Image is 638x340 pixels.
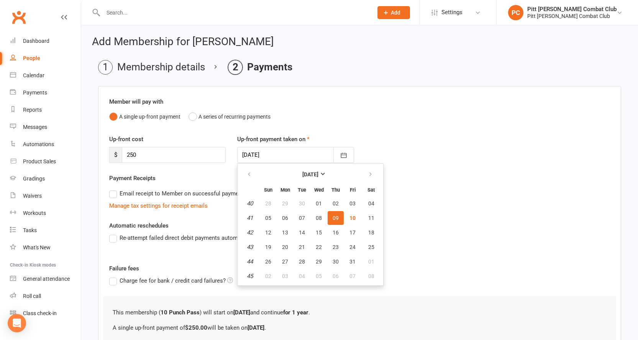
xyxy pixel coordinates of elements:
div: Reports [23,107,42,113]
a: General attendance kiosk mode [10,270,81,288]
h2: Add Membership for [PERSON_NAME] [92,36,627,48]
b: for 1 year [283,309,308,316]
div: Gradings [23,176,45,182]
input: Search... [101,7,367,18]
button: 05 [311,269,327,283]
div: What's New [23,244,51,251]
button: 28 [294,255,310,268]
div: Automations [23,141,54,147]
span: 02 [333,200,339,207]
button: 31 [344,255,361,268]
p: This membership ( ) will start on and continue . [113,308,607,317]
label: Re-attempt failed direct debit payments automatically? [109,233,259,242]
a: Automations [10,136,81,153]
a: Class kiosk mode [10,305,81,322]
span: 05 [316,273,322,279]
span: Add [391,10,400,16]
span: 11 [368,215,374,221]
button: 07 [344,269,361,283]
a: Manage tax settings for receipt emails [109,202,208,209]
div: Workouts [23,210,46,216]
button: 21 [294,240,310,254]
button: 27 [277,255,293,268]
span: 10 [349,215,356,221]
button: 08 [311,211,327,225]
b: 10 Punch Pass [161,309,200,316]
button: 06 [277,211,293,225]
button: 20 [277,240,293,254]
button: 24 [344,240,361,254]
span: $ [109,147,122,163]
span: 18 [368,229,374,236]
span: Settings [441,4,463,21]
div: Open Intercom Messenger [8,314,26,332]
span: 06 [333,273,339,279]
button: 11 [361,211,381,225]
strong: [DATE] [302,171,318,177]
button: Add [377,6,410,19]
button: 01 [361,255,381,268]
span: 08 [368,273,374,279]
span: 01 [368,259,374,265]
button: 07 [294,211,310,225]
small: Friday [350,187,356,193]
button: 05 [260,211,276,225]
div: Messages [23,124,47,130]
span: 16 [333,229,339,236]
a: Tasks [10,222,81,239]
em: 41 [247,215,253,221]
a: Reports [10,101,81,119]
div: PC [508,5,523,20]
button: 18 [361,226,381,239]
span: 24 [349,244,356,250]
div: Roll call [23,293,41,299]
li: Payments [228,60,292,75]
label: Email receipt to Member on successful payment? [109,189,246,198]
button: 26 [260,255,276,268]
span: 04 [368,200,374,207]
span: 30 [299,200,305,207]
button: 09 [328,211,344,225]
span: 28 [265,200,271,207]
button: 16 [328,226,344,239]
small: Tuesday [298,187,306,193]
b: [DATE] [233,309,250,316]
span: 06 [282,215,288,221]
span: 25 [368,244,374,250]
button: 03 [344,197,361,210]
small: Wednesday [314,187,324,193]
div: Class check-in [23,310,57,316]
button: 02 [328,197,344,210]
label: Automatic reschedules [109,221,169,230]
label: Failure fees [103,264,616,273]
span: 26 [265,259,271,265]
span: 15 [316,229,322,236]
span: 17 [349,229,356,236]
span: 03 [349,200,356,207]
label: Up-front cost [109,135,143,144]
div: People [23,55,40,61]
button: 19 [260,240,276,254]
label: Member will pay with [109,97,163,106]
small: Thursday [331,187,340,193]
button: 01 [311,197,327,210]
button: 29 [277,197,293,210]
span: 09 [333,215,339,221]
span: 21 [299,244,305,250]
a: Waivers [10,187,81,205]
button: 02 [260,269,276,283]
a: Dashboard [10,33,81,50]
div: Dashboard [23,38,49,44]
button: 22 [311,240,327,254]
button: 30 [294,197,310,210]
button: 12 [260,226,276,239]
span: 12 [265,229,271,236]
span: 08 [316,215,322,221]
span: 02 [265,273,271,279]
b: $250.00 [185,324,207,331]
div: Tasks [23,227,37,233]
em: 43 [247,244,253,251]
button: 04 [361,197,381,210]
a: What's New [10,239,81,256]
button: 28 [260,197,276,210]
